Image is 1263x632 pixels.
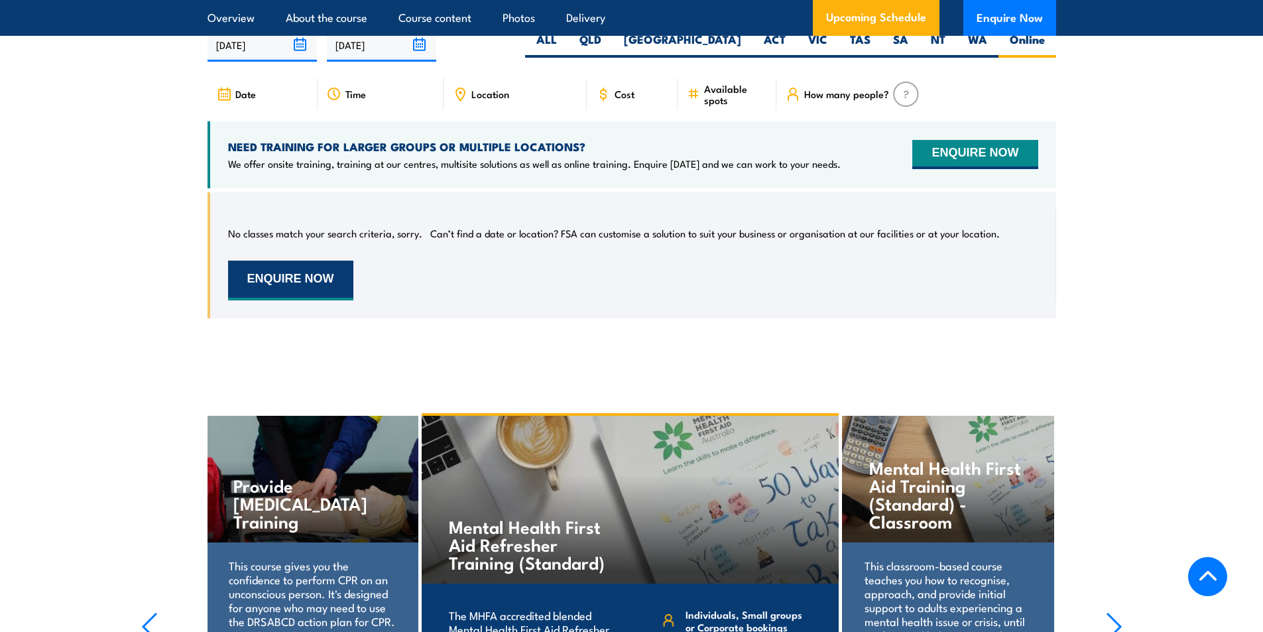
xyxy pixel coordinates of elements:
[839,32,882,58] label: TAS
[568,32,613,58] label: QLD
[704,83,767,105] span: Available spots
[430,227,1000,240] p: Can’t find a date or location? FSA can customise a solution to suit your business or organisation...
[345,88,366,99] span: Time
[228,261,353,300] button: ENQUIRE NOW
[233,476,391,530] h4: Provide [MEDICAL_DATA] Training
[471,88,509,99] span: Location
[804,88,889,99] span: How many people?
[327,28,436,62] input: To date
[752,32,797,58] label: ACT
[998,32,1056,58] label: Online
[613,32,752,58] label: [GEOGRAPHIC_DATA]
[912,140,1038,169] button: ENQUIRE NOW
[920,32,957,58] label: NT
[229,558,395,628] p: This course gives you the confidence to perform CPR on an unconscious person. It's designed for a...
[228,139,841,154] h4: NEED TRAINING FOR LARGER GROUPS OR MULTIPLE LOCATIONS?
[869,458,1026,530] h4: Mental Health First Aid Training (Standard) - Classroom
[235,88,256,99] span: Date
[208,28,317,62] input: From date
[228,157,841,170] p: We offer onsite training, training at our centres, multisite solutions as well as online training...
[228,227,422,240] p: No classes match your search criteria, sorry.
[615,88,634,99] span: Cost
[797,32,839,58] label: VIC
[957,32,998,58] label: WA
[882,32,920,58] label: SA
[525,32,568,58] label: ALL
[449,517,605,571] h4: Mental Health First Aid Refresher Training (Standard)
